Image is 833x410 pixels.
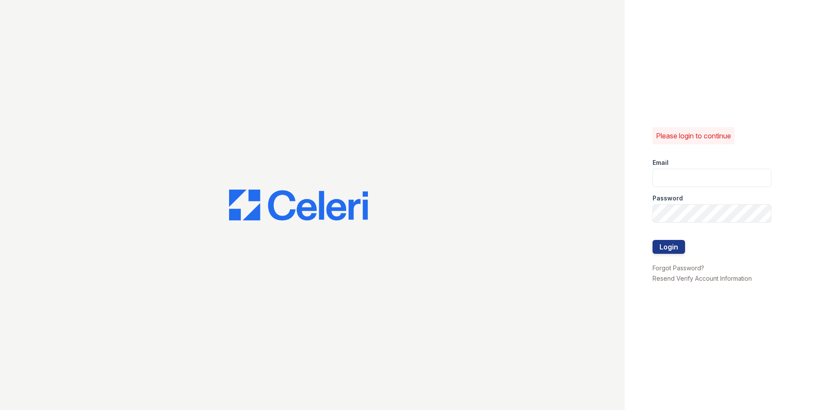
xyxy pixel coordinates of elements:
label: Email [653,158,669,167]
p: Please login to continue [656,131,731,141]
a: Resend Verify Account Information [653,275,752,282]
button: Login [653,240,685,254]
a: Forgot Password? [653,264,704,272]
label: Password [653,194,683,203]
img: CE_Logo_Blue-a8612792a0a2168367f1c8372b55b34899dd931a85d93a1a3d3e32e68fde9ad4.png [229,190,368,221]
